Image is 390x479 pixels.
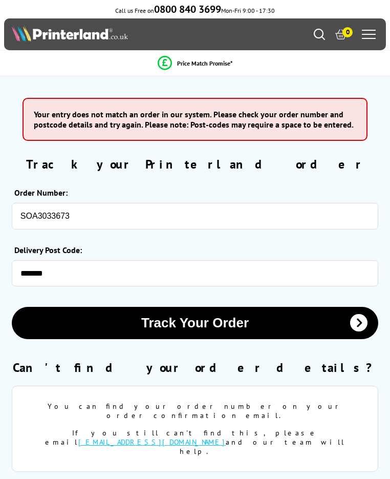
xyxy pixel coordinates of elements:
img: Printerland Logo [12,25,128,41]
a: 0800 840 3699 [154,7,221,14]
button: Track Your Order [12,307,378,339]
input: eg: SOA123456 or SO123456 [12,203,378,230]
div: You can find your order number on your order confirmation email. [28,402,362,420]
a: Printerland Logo [12,25,195,44]
h2: Track your Printerland order [12,156,378,172]
label: Order Number: [14,188,378,198]
b: 0800 840 3699 [154,3,221,16]
h2: Can't find your order details? [12,360,378,376]
a: Search [314,29,325,40]
li: modal_Promise [5,54,385,72]
div: If you still can't find this, please email and our team will help. [28,428,362,456]
h3: Your entry does not match an order in our system. Please check your order number and postcode det... [34,109,356,130]
span: 0 [342,27,353,37]
span: Price Match Promise* [177,59,233,67]
label: Delivery Post Code: [14,245,378,255]
a: [EMAIL_ADDRESS][DOMAIN_NAME] [78,438,226,447]
a: 0 [335,29,346,40]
